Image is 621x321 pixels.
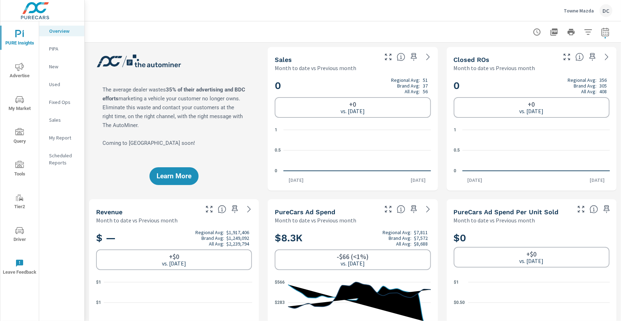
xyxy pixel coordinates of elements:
[226,241,249,247] p: $2,239,794
[275,64,356,72] p: Month to date vs Previous month
[337,253,369,260] h6: -$66 (<1%)
[96,280,101,285] text: $1
[454,208,559,216] h5: PureCars Ad Spend Per Unit Sold
[408,204,420,215] span: Save this to your personalized report
[218,205,226,214] span: Total sales revenue over the selected date range. [Source: This data is sourced from the dealer’s...
[284,177,309,184] p: [DATE]
[414,235,428,241] p: $7,572
[275,280,285,285] text: $566
[598,25,612,39] button: Select Date Range
[2,95,37,113] span: My Market
[383,230,411,235] p: Regional Avg:
[2,226,37,244] span: Driver
[454,280,459,285] text: $1
[405,89,420,94] p: All Avg:
[397,205,405,214] span: Total cost of media for all PureCars channels for the selected dealership group over the selected...
[2,63,37,80] span: Advertise
[157,173,191,179] span: Learn More
[423,89,428,94] p: 56
[2,194,37,211] span: Tier2
[49,116,79,123] p: Sales
[599,83,607,89] p: 305
[0,21,39,283] div: nav menu
[96,216,178,225] p: Month to date vs Previous month
[275,56,292,63] h5: Sales
[600,4,612,17] div: DC
[341,260,365,267] p: vs. [DATE]
[96,208,122,216] h5: Revenue
[561,51,573,63] button: Make Fullscreen
[49,27,79,35] p: Overview
[49,81,79,88] p: Used
[275,216,356,225] p: Month to date vs Previous month
[204,204,215,215] button: Make Fullscreen
[169,253,179,260] h6: +$0
[408,51,420,63] span: Save this to your personalized report
[574,83,596,89] p: Brand Avg:
[162,260,186,267] p: vs. [DATE]
[422,51,434,63] a: See more details in report
[568,77,596,83] p: Regional Avg:
[462,177,487,184] p: [DATE]
[383,204,394,215] button: Make Fullscreen
[96,300,101,305] text: $1
[341,108,365,114] p: vs. [DATE]
[39,61,84,72] div: New
[39,115,84,125] div: Sales
[383,51,394,63] button: Make Fullscreen
[547,25,561,39] button: "Export Report to PDF"
[585,177,610,184] p: [DATE]
[520,258,544,264] p: vs. [DATE]
[49,152,79,166] p: Scheduled Reports
[454,300,465,305] text: $0.50
[39,150,84,168] div: Scheduled Reports
[564,7,594,14] p: Towne Mazda
[454,77,610,94] h2: 0
[39,97,84,107] div: Fixed Ops
[195,230,224,235] p: Regional Avg:
[454,216,535,225] p: Month to date vs Previous month
[2,128,37,146] span: Query
[49,63,79,70] p: New
[601,51,612,63] a: See more details in report
[49,45,79,52] p: PIPA
[201,235,224,241] p: Brand Avg:
[528,101,535,108] h6: +0
[2,30,37,47] span: PURE Insights
[422,204,434,215] a: See more details in report
[349,101,356,108] h6: +0
[49,99,79,106] p: Fixed Ops
[406,177,431,184] p: [DATE]
[39,26,84,36] div: Overview
[2,161,37,178] span: Tools
[526,251,537,258] h6: +$0
[520,108,544,114] p: vs. [DATE]
[601,204,612,215] span: Save this to your personalized report
[423,77,428,83] p: 51
[454,232,610,244] h2: $0
[39,43,84,54] div: PIPA
[398,83,420,89] p: Brand Avg:
[599,77,607,83] p: 356
[149,167,199,185] button: Learn More
[414,230,428,235] p: $7,811
[209,241,224,247] p: All Avg:
[226,230,249,235] p: $1,917,406
[229,204,241,215] span: Save this to your personalized report
[391,77,420,83] p: Regional Avg:
[423,83,428,89] p: 37
[275,208,335,216] h5: PureCars Ad Spend
[590,205,598,214] span: Average cost of advertising per each vehicle sold at the dealer over the selected date range. The...
[2,259,37,277] span: Leave Feedback
[39,79,84,90] div: Used
[454,56,490,63] h5: Closed ROs
[243,204,255,215] a: See more details in report
[389,235,411,241] p: Brand Avg:
[575,204,587,215] button: Make Fullscreen
[49,134,79,141] p: My Report
[275,148,281,153] text: 0.5
[414,241,428,247] p: $8,688
[581,89,596,94] p: All Avg:
[275,127,277,132] text: 1
[396,241,411,247] p: All Avg:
